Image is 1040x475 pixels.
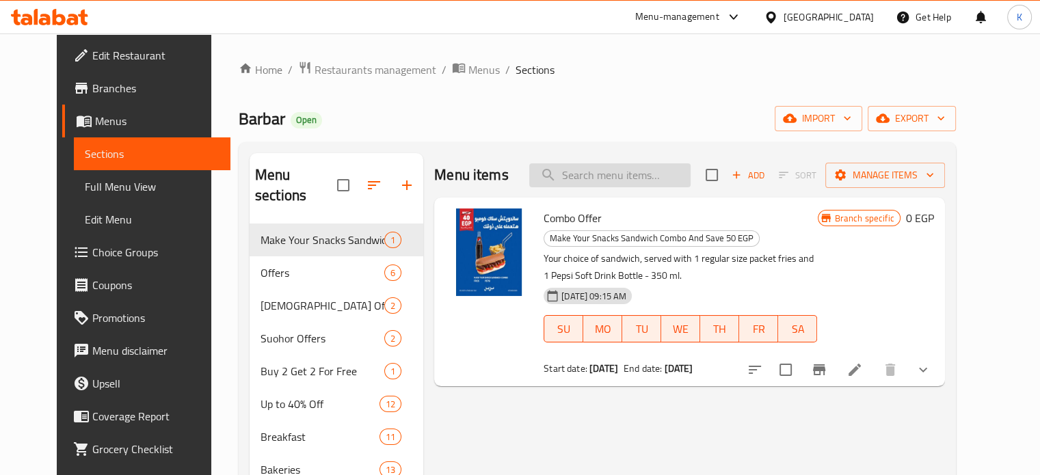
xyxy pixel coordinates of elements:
[726,165,770,186] button: Add
[385,267,401,280] span: 6
[250,420,423,453] div: Breakfast11
[505,62,510,78] li: /
[770,165,825,186] span: Select section first
[385,234,401,247] span: 1
[544,230,760,247] div: Make Your Snacks Sandwich Combo And Save 50 EGP
[452,61,500,79] a: Menus
[829,212,900,225] span: Branch specific
[868,106,956,131] button: export
[784,10,874,25] div: [GEOGRAPHIC_DATA]
[700,315,739,342] button: TH
[92,310,219,326] span: Promotions
[825,163,945,188] button: Manage items
[745,319,773,339] span: FR
[261,363,384,379] span: Buy 2 Get 2 For Free
[379,396,401,412] div: items
[92,244,219,260] span: Choice Groups
[384,264,401,281] div: items
[661,315,700,342] button: WE
[358,169,390,202] span: Sort sections
[85,146,219,162] span: Sections
[288,62,293,78] li: /
[239,62,282,78] a: Home
[384,330,401,347] div: items
[624,359,662,377] span: End date:
[544,230,759,246] span: Make Your Snacks Sandwich Combo And Save 50 EGP
[468,62,500,78] span: Menus
[739,315,778,342] button: FR
[62,334,230,367] a: Menu disclaimer
[298,61,436,79] a: Restaurants management
[62,39,230,72] a: Edit Restaurant
[62,433,230,465] a: Grocery Checklist
[62,72,230,105] a: Branches
[803,353,836,386] button: Branch-specific-item
[329,171,358,200] span: Select all sections
[380,398,401,411] span: 12
[261,330,384,347] span: Suohor Offers
[250,355,423,388] div: Buy 2 Get 2 For Free1
[730,167,766,183] span: Add
[291,112,322,128] div: Open
[907,353,939,386] button: show more
[85,178,219,195] span: Full Menu View
[544,250,817,284] p: Your choice of sandwich, served with 1 regular size packet fries and 1 Pepsi Soft Drink Bottle - ...
[92,441,219,457] span: Grocery Checklist
[786,110,851,127] span: import
[385,299,401,312] span: 2
[261,297,384,314] span: [DEMOGRAPHIC_DATA] Offers
[697,161,726,189] span: Select section
[622,315,661,342] button: TU
[261,264,384,281] span: Offers
[706,319,734,339] span: TH
[74,137,230,170] a: Sections
[291,114,322,126] span: Open
[664,359,693,377] b: [DATE]
[92,342,219,359] span: Menu disclaimer
[250,322,423,355] div: Suohor Offers2
[261,232,384,248] span: Make Your Snacks Sandwich Combo And Save 50 EGP
[434,165,509,185] h2: Menu items
[589,319,617,339] span: MO
[771,355,800,384] span: Select to update
[778,315,817,342] button: SA
[544,208,602,228] span: Combo Offer
[62,105,230,137] a: Menus
[95,113,219,129] span: Menus
[544,315,583,342] button: SU
[635,9,719,25] div: Menu-management
[74,203,230,236] a: Edit Menu
[62,301,230,334] a: Promotions
[628,319,656,339] span: TU
[550,319,578,339] span: SU
[315,62,436,78] span: Restaurants management
[784,319,812,339] span: SA
[1017,10,1022,25] span: K
[62,367,230,400] a: Upsell
[85,211,219,228] span: Edit Menu
[516,62,555,78] span: Sections
[261,396,379,412] span: Up to 40% Off
[261,297,384,314] div: Iftar Offers
[239,103,285,134] span: Barbar
[74,170,230,203] a: Full Menu View
[385,332,401,345] span: 2
[92,375,219,392] span: Upsell
[250,223,423,256] div: Make Your Snacks Sandwich Combo And Save 50 EGP1
[92,47,219,64] span: Edit Restaurant
[380,431,401,444] span: 11
[92,408,219,424] span: Coverage Report
[556,290,632,303] span: [DATE] 09:15 AM
[255,165,337,206] h2: Menu sections
[836,167,934,184] span: Manage items
[62,236,230,269] a: Choice Groups
[92,80,219,96] span: Branches
[250,256,423,289] div: Offers6
[62,269,230,301] a: Coupons
[250,388,423,420] div: Up to 40% Off12
[390,169,423,202] button: Add section
[544,359,587,377] span: Start date:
